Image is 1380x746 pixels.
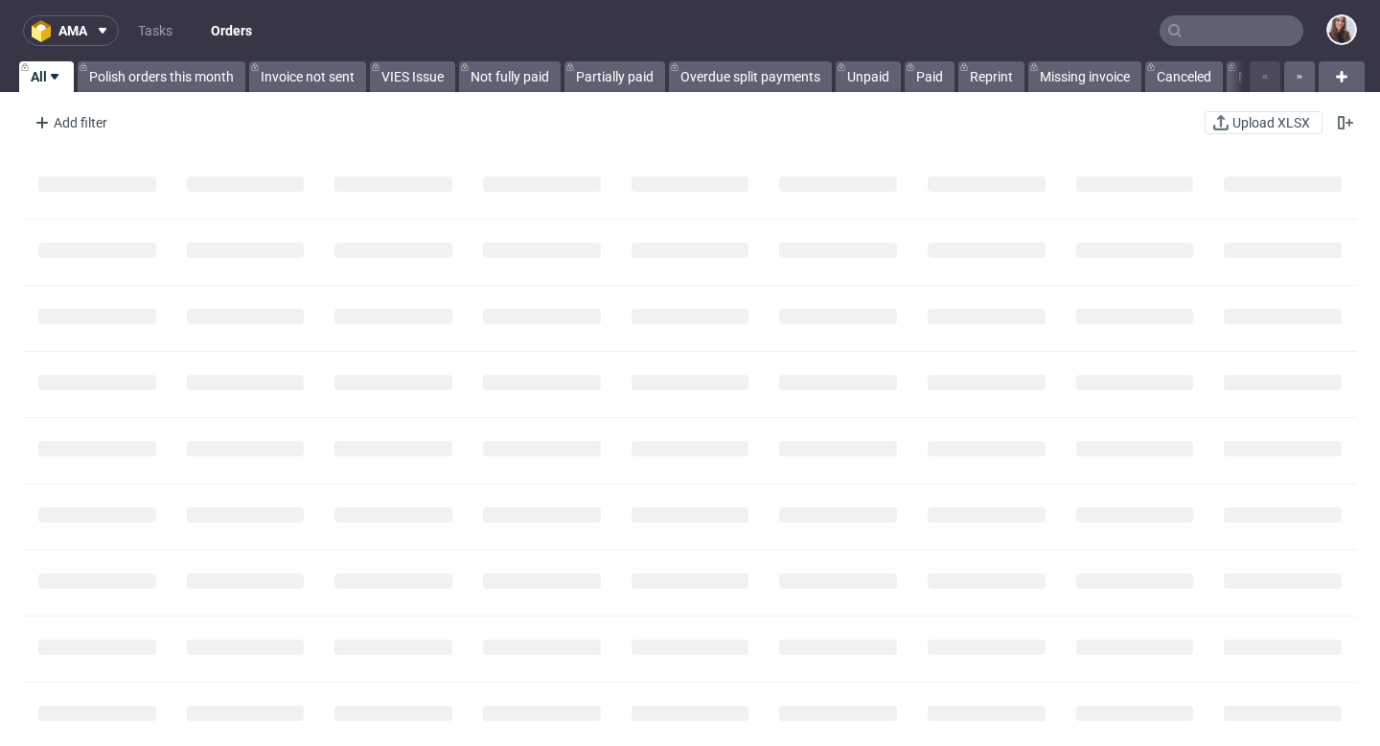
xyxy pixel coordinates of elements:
a: Overdue split payments [669,61,832,92]
span: Upload XLSX [1229,116,1314,129]
a: Not fully paid [459,61,561,92]
a: Polish orders this month [78,61,245,92]
a: VIES Issue [370,61,455,92]
a: All [19,61,74,92]
button: ama [23,15,119,46]
a: Canceled [1145,61,1223,92]
span: ama [58,24,87,37]
div: Add filter [27,107,111,138]
a: Tasks [126,15,184,46]
a: Not PL [1227,61,1291,92]
a: Orders [199,15,264,46]
a: Paid [905,61,954,92]
a: Missing invoice [1028,61,1141,92]
img: Sandra Beśka [1328,16,1355,43]
a: Invoice not sent [249,61,366,92]
img: logo [32,20,58,42]
a: Reprint [958,61,1024,92]
a: Partially paid [564,61,665,92]
button: Upload XLSX [1205,111,1322,134]
a: Unpaid [836,61,901,92]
